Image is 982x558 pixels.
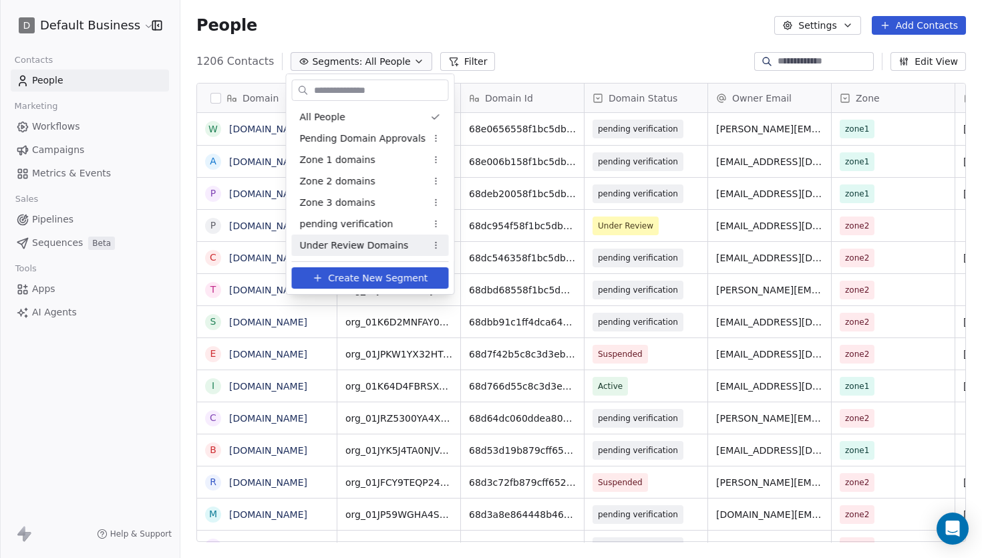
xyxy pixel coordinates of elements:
[300,174,375,188] span: Zone 2 domains
[300,196,375,210] span: Zone 3 domains
[300,239,409,253] span: Under Review Domains
[328,271,428,285] span: Create New Segment
[292,267,449,289] button: Create New Segment
[300,132,426,146] span: Pending Domain Approvals
[300,110,345,124] span: All People
[300,153,375,167] span: Zone 1 domains
[292,106,449,256] div: Suggestions
[300,217,393,231] span: pending verification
